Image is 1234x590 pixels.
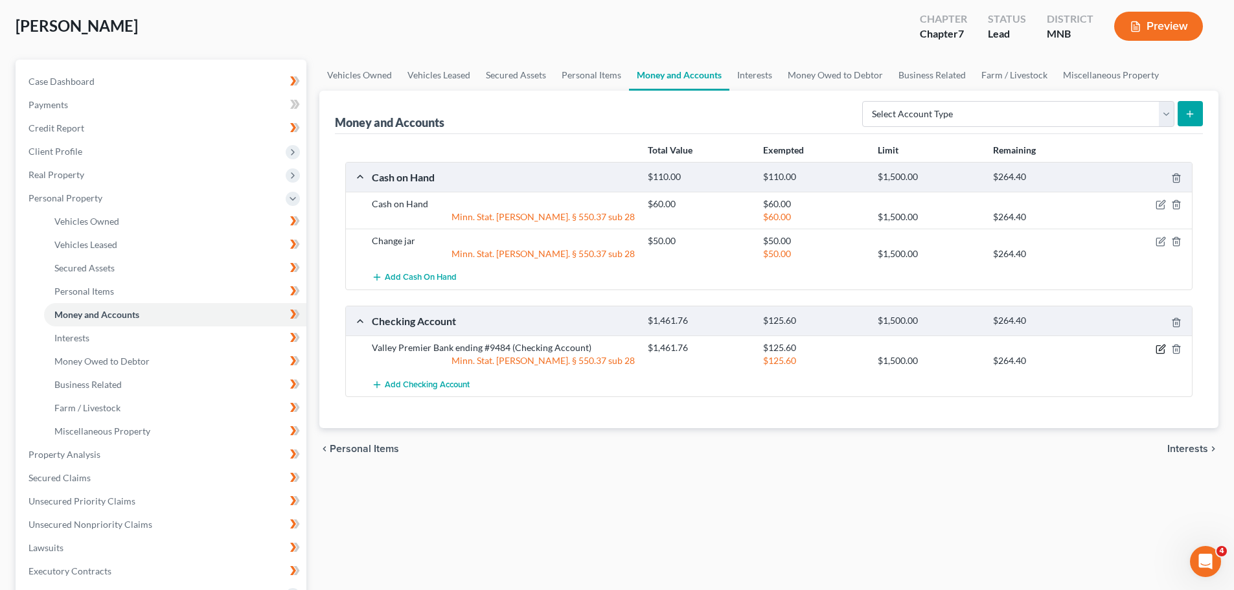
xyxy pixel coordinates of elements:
[44,373,306,396] a: Business Related
[18,93,306,117] a: Payments
[871,354,986,367] div: $1,500.00
[780,60,891,91] a: Money Owed to Debtor
[757,234,871,247] div: $50.00
[44,280,306,303] a: Personal Items
[757,210,871,223] div: $60.00
[365,234,641,247] div: Change jar
[54,425,150,437] span: Miscellaneous Property
[29,169,84,180] span: Real Property
[987,210,1101,223] div: $264.40
[1167,444,1218,454] button: Interests chevron_right
[871,315,986,327] div: $1,500.00
[54,402,120,413] span: Farm / Livestock
[54,286,114,297] span: Personal Items
[757,247,871,260] div: $50.00
[629,60,729,91] a: Money and Accounts
[319,444,399,454] button: chevron_left Personal Items
[18,70,306,93] a: Case Dashboard
[757,171,871,183] div: $110.00
[44,396,306,420] a: Farm / Livestock
[365,210,641,223] div: Minn. Stat. [PERSON_NAME]. § 550.37 sub 28
[958,27,964,40] span: 7
[648,144,692,155] strong: Total Value
[878,144,898,155] strong: Limit
[18,560,306,583] a: Executory Contracts
[54,356,150,367] span: Money Owed to Debtor
[1167,444,1208,454] span: Interests
[29,565,111,576] span: Executory Contracts
[641,341,756,354] div: $1,461.76
[1217,546,1227,556] span: 4
[641,198,756,210] div: $60.00
[372,266,457,289] button: Add Cash on Hand
[988,12,1026,27] div: Status
[554,60,629,91] a: Personal Items
[1047,27,1093,41] div: MNB
[29,519,152,530] span: Unsecured Nonpriority Claims
[891,60,974,91] a: Business Related
[44,420,306,443] a: Miscellaneous Property
[16,16,138,35] span: [PERSON_NAME]
[1208,444,1218,454] i: chevron_right
[365,247,641,260] div: Minn. Stat. [PERSON_NAME]. § 550.37 sub 28
[987,354,1101,367] div: $264.40
[18,117,306,140] a: Credit Report
[44,303,306,326] a: Money and Accounts
[365,341,641,354] div: Valley Premier Bank ending #9484 (Checking Account)
[365,198,641,210] div: Cash on Hand
[335,115,444,130] div: Money and Accounts
[920,12,967,27] div: Chapter
[44,326,306,350] a: Interests
[54,239,117,250] span: Vehicles Leased
[365,354,641,367] div: Minn. Stat. [PERSON_NAME]. § 550.37 sub 28
[988,27,1026,41] div: Lead
[641,234,756,247] div: $50.00
[365,170,641,184] div: Cash on Hand
[29,449,100,460] span: Property Analysis
[1114,12,1203,41] button: Preview
[29,542,63,553] span: Lawsuits
[18,443,306,466] a: Property Analysis
[330,444,399,454] span: Personal Items
[18,466,306,490] a: Secured Claims
[871,247,986,260] div: $1,500.00
[763,144,804,155] strong: Exempted
[920,27,967,41] div: Chapter
[18,513,306,536] a: Unsecured Nonpriority Claims
[1055,60,1167,91] a: Miscellaneous Property
[993,144,1036,155] strong: Remaining
[365,314,641,328] div: Checking Account
[385,273,457,283] span: Add Cash on Hand
[44,233,306,256] a: Vehicles Leased
[54,379,122,390] span: Business Related
[29,192,102,203] span: Personal Property
[54,216,119,227] span: Vehicles Owned
[757,198,871,210] div: $60.00
[757,341,871,354] div: $125.60
[987,315,1101,327] div: $264.40
[974,60,1055,91] a: Farm / Livestock
[641,315,756,327] div: $1,461.76
[54,309,139,320] span: Money and Accounts
[987,247,1101,260] div: $264.40
[29,76,95,87] span: Case Dashboard
[18,536,306,560] a: Lawsuits
[29,146,82,157] span: Client Profile
[54,332,89,343] span: Interests
[757,354,871,367] div: $125.60
[319,60,400,91] a: Vehicles Owned
[44,210,306,233] a: Vehicles Owned
[1047,12,1093,27] div: District
[29,472,91,483] span: Secured Claims
[319,444,330,454] i: chevron_left
[400,60,478,91] a: Vehicles Leased
[1190,546,1221,577] iframe: Intercom live chat
[54,262,115,273] span: Secured Assets
[478,60,554,91] a: Secured Assets
[29,495,135,506] span: Unsecured Priority Claims
[729,60,780,91] a: Interests
[18,490,306,513] a: Unsecured Priority Claims
[871,171,986,183] div: $1,500.00
[641,171,756,183] div: $110.00
[385,380,470,390] span: Add Checking Account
